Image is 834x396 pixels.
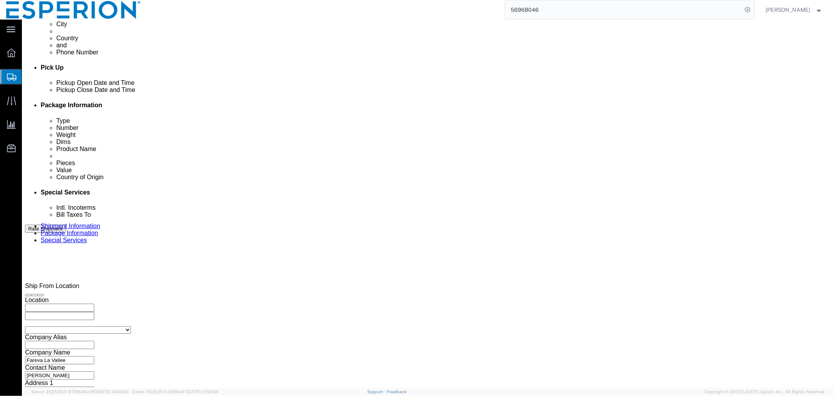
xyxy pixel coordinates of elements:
a: Support [367,389,387,394]
span: [DATE] 10:52:44 [187,389,219,394]
button: [PERSON_NAME] [766,5,823,14]
span: Client: 2025.20.0-035ba07 [132,389,219,394]
span: [DATE] 10:43:43 [97,389,129,394]
input: Search for shipment number, reference number [505,0,743,19]
iframe: FS Legacy Container [22,20,834,388]
span: Server: 2025.20.0-970904bc0f3 [31,389,129,394]
a: Feedback [387,389,407,394]
span: Alexandra Breaux [766,5,811,14]
span: Copyright © [DATE]-[DATE] Agistix Inc., All Rights Reserved [704,389,825,395]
